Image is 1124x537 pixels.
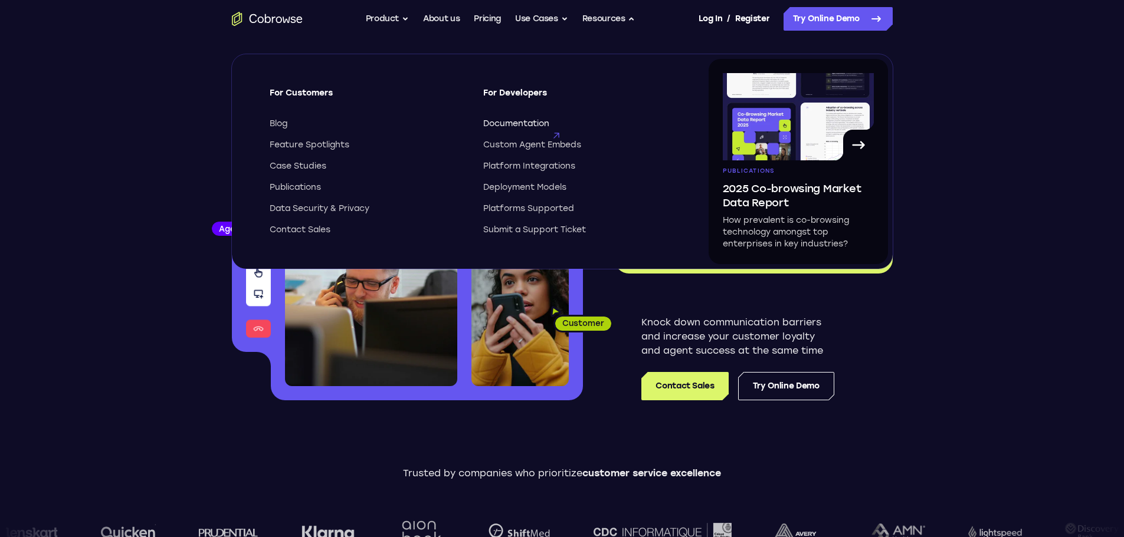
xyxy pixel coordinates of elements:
[784,7,893,31] a: Try Online Demo
[270,203,462,215] a: Data Security & Privacy
[285,176,457,386] img: A customer support agent talking on the phone
[483,203,676,215] a: Platforms Supported
[483,224,586,236] span: Submit a Support Ticket
[270,224,330,236] span: Contact Sales
[641,315,834,358] p: Knock down communication barriers and increase your customer loyalty and agent success at the sam...
[723,182,874,210] span: 2025 Co-browsing Market Data Report
[198,528,258,537] img: prudential
[723,215,874,250] p: How prevalent is co-browsing technology amongst top enterprises in key industries?
[483,118,676,130] a: Documentation
[483,139,581,151] span: Custom Agent Embeds
[738,372,834,400] a: Try Online Demo
[270,118,462,130] a: Blog
[270,160,462,172] a: Case Studies
[270,139,462,151] a: Feature Spotlights
[270,139,349,151] span: Feature Spotlights
[270,118,287,130] span: Blog
[735,7,769,31] a: Register
[483,87,676,108] span: For Developers
[483,160,575,172] span: Platform Integrations
[232,12,303,26] a: Go to the home page
[723,73,874,160] img: A page from the browsing market ebook
[483,224,676,236] a: Submit a Support Ticket
[270,160,326,172] span: Case Studies
[423,7,460,31] a: About us
[723,167,775,174] span: Publications
[483,182,676,193] a: Deployment Models
[270,87,462,108] span: For Customers
[727,12,730,26] span: /
[483,139,676,151] a: Custom Agent Embeds
[483,203,574,215] span: Platforms Supported
[270,182,321,193] span: Publications
[483,160,676,172] a: Platform Integrations
[270,182,462,193] a: Publications
[582,467,721,479] span: customer service excellence
[515,7,568,31] button: Use Cases
[641,372,728,400] a: Contact Sales
[699,7,722,31] a: Log In
[582,7,635,31] button: Resources
[483,118,549,130] span: Documentation
[270,224,462,236] a: Contact Sales
[471,246,569,386] img: A customer holding their phone
[474,7,501,31] a: Pricing
[483,182,566,193] span: Deployment Models
[366,7,409,31] button: Product
[270,203,369,215] span: Data Security & Privacy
